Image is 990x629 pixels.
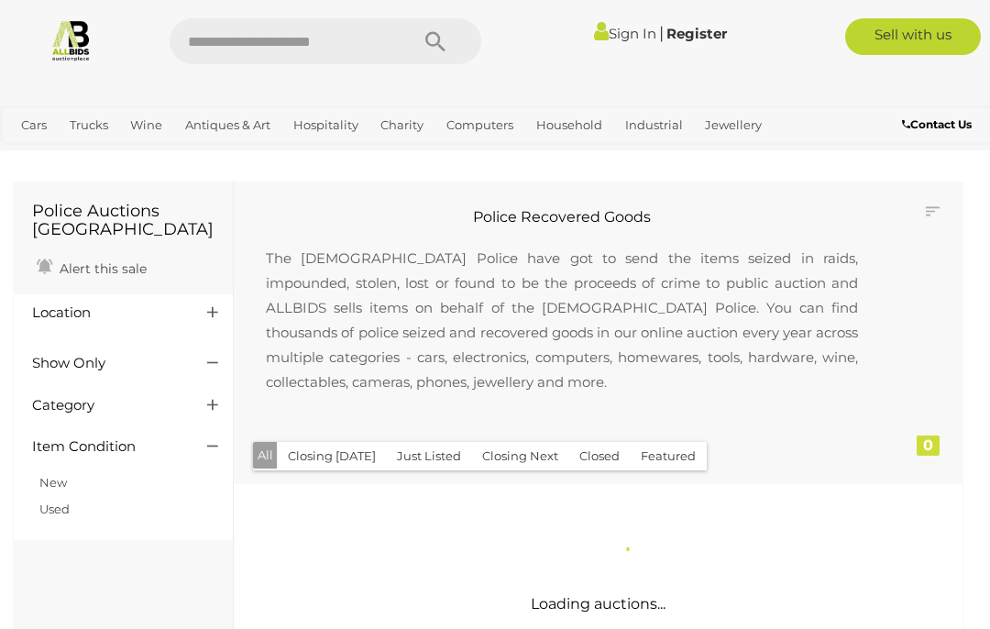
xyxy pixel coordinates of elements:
a: Sell with us [845,18,982,55]
h4: Show Only [32,356,180,371]
a: Register [666,25,727,42]
button: Featured [630,442,707,470]
button: Closed [568,442,631,470]
div: 0 [917,436,940,456]
span: Alert this sale [55,260,147,277]
h4: Category [32,398,180,414]
b: Contact Us [902,117,972,131]
a: Computers [439,110,521,140]
a: Trucks [62,110,115,140]
button: Closing Next [471,442,569,470]
a: Cars [14,110,54,140]
h2: Police Recovered Goods [247,209,876,226]
a: Charity [373,110,431,140]
button: Search [390,18,481,64]
h1: Police Auctions [GEOGRAPHIC_DATA] [32,203,214,239]
a: Household [529,110,610,140]
h4: Location [32,305,180,321]
h4: Item Condition [32,439,180,455]
img: Allbids.com.au [49,18,93,61]
a: Office [14,140,63,171]
a: Alert this sale [32,253,151,281]
a: Sign In [594,25,656,42]
a: New [39,475,67,490]
a: Contact Us [902,115,976,135]
button: All [253,442,278,469]
a: Jewellery [698,110,769,140]
a: Antiques & Art [178,110,278,140]
p: The [DEMOGRAPHIC_DATA] Police have got to send the items seized in raids, impounded, stolen, lost... [247,227,876,413]
a: [GEOGRAPHIC_DATA] [131,140,276,171]
button: Closing [DATE] [277,442,387,470]
span: Loading auctions... [531,595,665,612]
span: | [659,23,664,43]
a: Hospitality [286,110,366,140]
button: Just Listed [386,442,472,470]
a: Industrial [618,110,690,140]
a: Sports [71,140,124,171]
a: Wine [123,110,170,140]
a: Used [39,502,70,516]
